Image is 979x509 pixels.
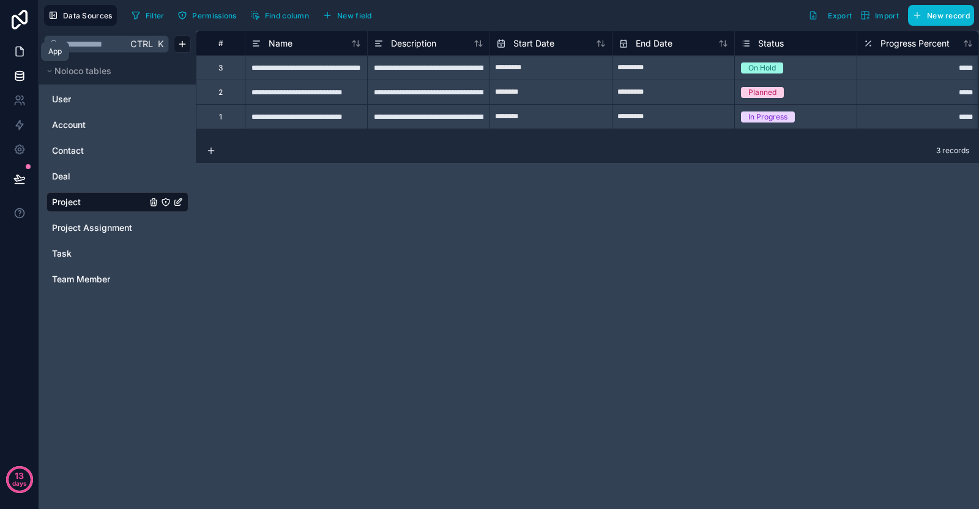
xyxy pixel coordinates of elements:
span: Account [52,119,86,131]
p: 13 [15,470,24,482]
div: Planned [748,87,776,98]
button: Filter [127,6,169,25]
a: Task [52,247,146,260]
span: Status [758,37,784,50]
span: Start Date [513,37,554,50]
span: Filter [146,11,165,20]
span: Import [875,11,899,20]
div: User [47,89,188,109]
span: K [156,40,165,48]
button: Data Sources [44,5,117,26]
a: Account [52,119,146,131]
span: Find column [265,11,309,20]
button: Noloco tables [44,62,184,80]
span: Ctrl [129,36,154,51]
span: 3 records [936,146,969,156]
button: Find column [246,6,313,25]
div: Project [47,192,188,212]
div: # [206,39,236,48]
div: Deal [47,167,188,186]
button: Export [804,5,856,26]
span: Team Member [52,273,110,285]
a: Contact [52,145,146,157]
button: Permissions [173,6,240,25]
span: Data Sources [63,11,113,20]
a: Project Assignment [52,222,146,234]
span: Project [52,196,81,208]
span: Progress Percent [880,37,950,50]
span: Task [52,247,72,260]
span: Deal [52,170,70,183]
a: User [52,93,146,105]
span: Description [391,37,436,50]
div: 1 [219,112,222,122]
span: Noloco tables [54,65,111,77]
span: Export [828,11,852,20]
span: Project Assignment [52,222,132,234]
div: In Progress [748,111,787,123]
a: New record [903,5,974,26]
a: Team Member [52,273,146,285]
span: Contact [52,145,84,157]
div: Project Assignment [47,218,188,238]
div: 2 [218,88,223,97]
div: Team Member [47,270,188,289]
div: 3 [218,63,223,73]
span: New record [927,11,970,20]
button: Import [856,5,903,26]
button: New record [908,5,974,26]
div: Task [47,244,188,263]
button: New field [318,6,376,25]
span: User [52,93,71,105]
div: On Hold [748,62,776,74]
span: End Date [636,37,672,50]
div: Account [47,115,188,135]
span: Name [269,37,292,50]
a: Deal [52,170,146,183]
span: New field [337,11,372,20]
a: Project [52,196,146,208]
span: Permissions [192,11,236,20]
div: Contact [47,141,188,160]
p: days [12,475,27,492]
a: Permissions [173,6,245,25]
div: App [48,47,62,56]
